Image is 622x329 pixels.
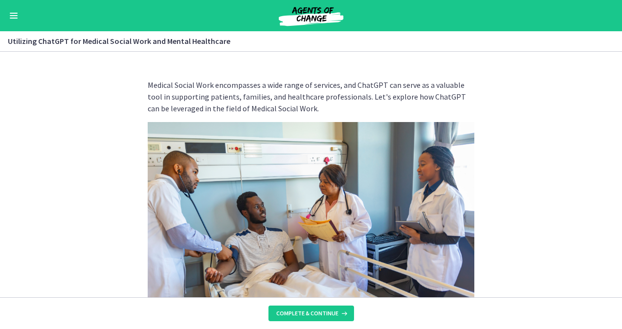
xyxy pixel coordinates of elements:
[148,79,474,114] p: Medical Social Work encompasses a wide range of services, and ChatGPT can serve as a valuable too...
[148,122,474,306] img: Slides_for_Title_Slides_for_ChatGPT_and_AI_for_Social_Work_%2810%29.png
[276,309,338,317] span: Complete & continue
[252,4,370,27] img: Agents of Change
[268,306,354,321] button: Complete & continue
[8,10,20,21] button: Enable menu
[8,35,602,47] h3: Utilizing ChatGPT for Medical Social Work and Mental Healthcare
